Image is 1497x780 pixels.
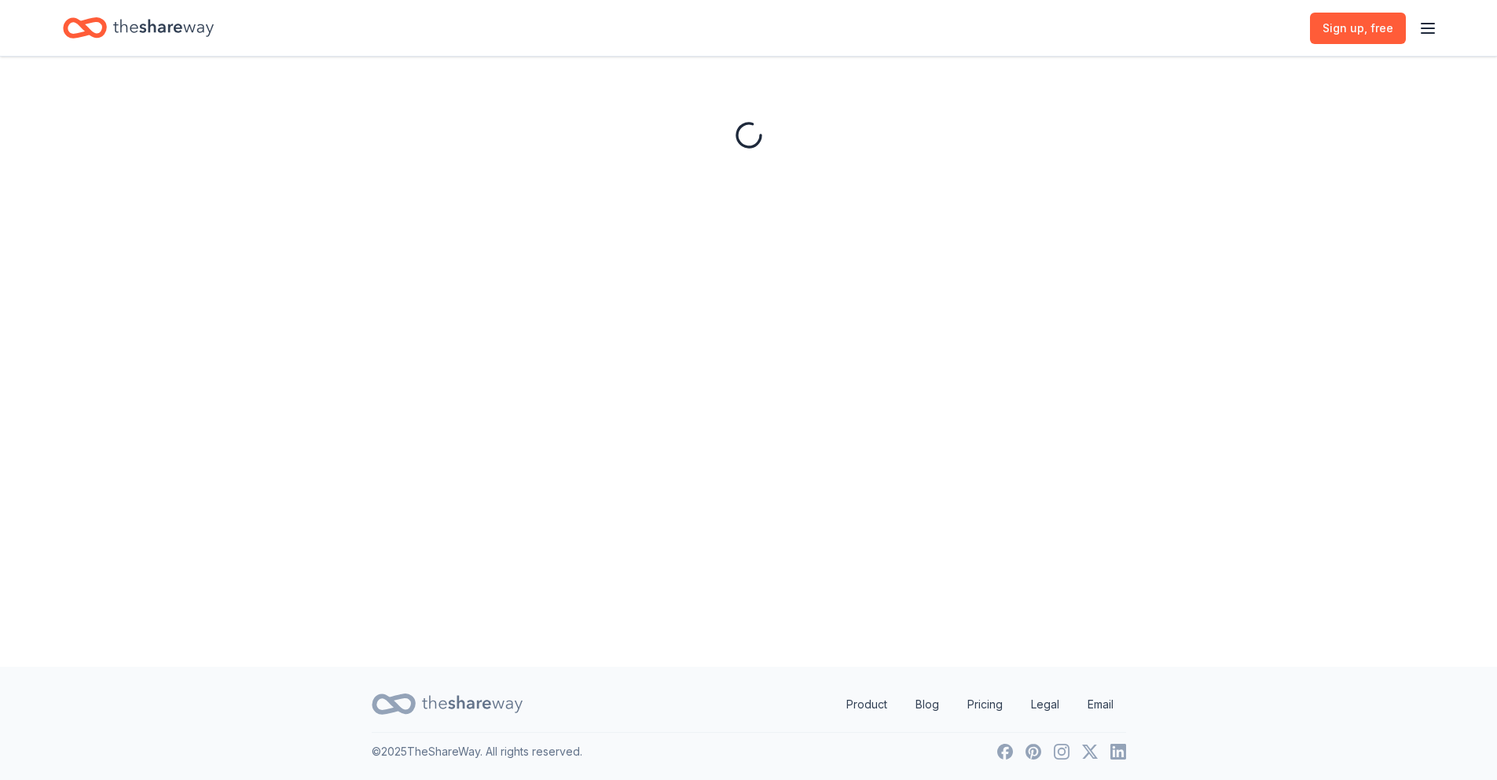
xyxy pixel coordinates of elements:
a: Legal [1018,689,1072,720]
a: Pricing [955,689,1015,720]
a: Blog [903,689,952,720]
a: Home [63,9,214,46]
p: © 2025 TheShareWay. All rights reserved. [372,742,582,761]
a: Product [834,689,900,720]
span: Sign up [1323,19,1393,38]
a: Sign up, free [1310,13,1406,44]
nav: quick links [834,689,1126,720]
span: , free [1364,21,1393,35]
a: Email [1075,689,1126,720]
